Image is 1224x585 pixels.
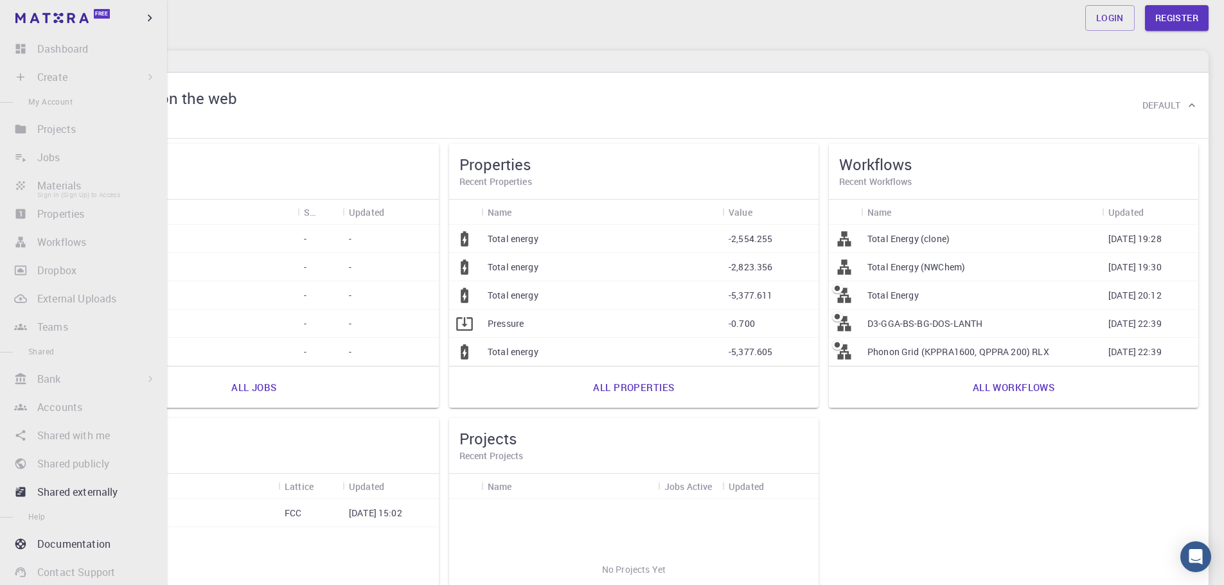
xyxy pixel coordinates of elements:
[304,200,315,225] div: Status
[37,484,118,500] p: Shared externally
[80,154,429,175] h5: Jobs
[752,202,773,222] button: Sort
[304,232,306,245] p: -
[349,474,384,499] div: Updated
[867,232,950,245] p: Total Energy (clone)
[349,507,402,520] p: [DATE] 15:02
[481,200,722,225] div: Name
[384,202,405,222] button: Sort
[217,372,290,403] a: All jobs
[729,261,773,274] p: -2,823.356
[1102,200,1198,225] div: Updated
[1142,98,1180,112] h6: Default
[349,317,351,330] p: -
[488,474,512,499] div: Name
[1108,317,1162,330] p: [DATE] 22:39
[829,200,861,225] div: Icon
[488,289,538,302] p: Total energy
[1108,345,1162,358] p: [DATE] 22:39
[459,449,808,463] h6: Recent Projects
[459,154,808,175] h5: Properties
[729,345,773,358] p: -5,377.605
[488,261,538,274] p: Total energy
[28,96,73,107] span: My Account
[1145,5,1209,31] a: Register
[342,474,439,499] div: Updated
[28,511,46,521] span: Help
[512,476,533,496] button: Sort
[488,200,512,225] div: Name
[15,13,89,23] img: logo
[722,200,819,225] div: Value
[28,346,54,356] span: Shared
[304,261,306,274] p: -
[349,345,351,358] p: -
[1144,202,1164,222] button: Sort
[729,200,752,225] div: Value
[867,345,1049,358] p: Phonon Grid (KPPRA1600, QPPRA 200) RLX
[102,474,278,499] div: Name
[729,317,755,330] p: -0.700
[59,73,1209,139] div: Anyone on the webAnyone on the webOrganisationDefault
[103,88,237,109] h5: Anyone on the web
[37,536,111,552] p: Documentation
[297,200,342,225] div: Status
[729,474,764,499] div: Updated
[304,317,306,330] p: -
[278,474,342,499] div: Lattice
[959,372,1069,403] a: All workflows
[892,202,912,222] button: Sort
[658,474,722,499] div: Jobs Active
[488,232,538,245] p: Total energy
[349,261,351,274] p: -
[1180,541,1211,572] div: Open Intercom Messenger
[315,202,336,222] button: Sort
[285,474,314,499] div: Lattice
[729,232,773,245] p: -2,554.255
[1085,5,1135,31] a: Login
[867,261,965,274] p: Total Energy (NWChem)
[867,317,982,330] p: D3-GGA-BS-BG-DOS-LANTH
[459,428,808,449] h5: Projects
[488,317,524,330] p: Pressure
[861,200,1102,225] div: Name
[867,289,919,302] p: Total Energy
[1108,289,1162,302] p: [DATE] 20:12
[1108,200,1144,225] div: Updated
[449,474,481,499] div: Icon
[867,200,892,225] div: Name
[342,200,439,225] div: Updated
[10,531,162,557] a: Documentation
[839,175,1188,189] h6: Recent Workflows
[1108,261,1162,274] p: [DATE] 19:30
[481,474,658,499] div: Name
[1108,232,1162,245] p: [DATE] 19:28
[839,154,1188,175] h5: Workflows
[384,476,405,496] button: Sort
[304,345,306,358] p: -
[349,200,384,225] div: Updated
[488,345,538,358] p: Total energy
[80,175,429,189] h6: Recent Jobs
[729,289,773,302] p: -5,377.611
[80,428,429,449] h5: Materials
[459,175,808,189] h6: Recent Properties
[102,200,297,225] div: Name
[664,474,713,499] div: Jobs Active
[314,476,334,496] button: Sort
[304,289,306,302] p: -
[285,507,301,520] p: FCC
[449,200,481,225] div: Icon
[349,232,351,245] p: -
[10,479,162,505] a: Shared externally
[722,474,819,499] div: Updated
[579,372,688,403] a: All properties
[349,289,351,302] p: -
[80,449,429,463] h6: Recent Materials
[764,476,785,496] button: Sort
[512,202,533,222] button: Sort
